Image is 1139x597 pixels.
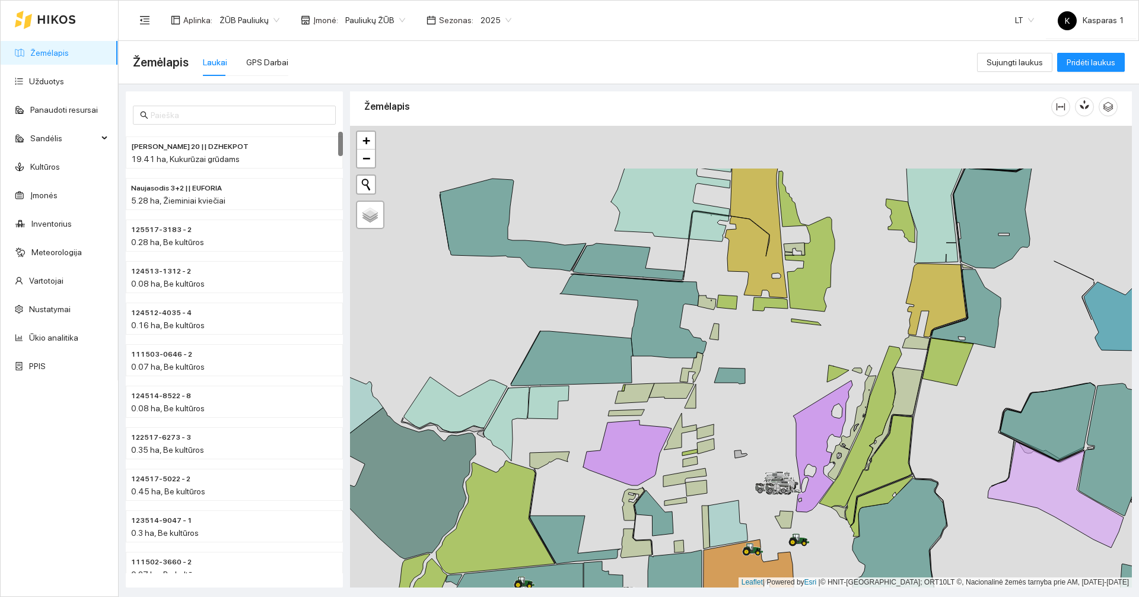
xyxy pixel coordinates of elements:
[131,141,249,153] span: Prie Gudaičio 20 || DZHEKPOT
[362,151,370,166] span: −
[345,11,405,29] span: Pauliukų ŽŪB
[30,48,69,58] a: Žemėlapis
[139,15,150,26] span: menu-fold
[131,557,192,568] span: 111502-3660 - 2
[301,15,310,25] span: shop
[131,224,192,236] span: 125517-3183 - 2
[364,90,1051,123] div: Žemėlapis
[131,362,205,371] span: 0.07 ha, Be kultūros
[357,202,383,228] a: Layers
[427,15,436,25] span: calendar
[1052,102,1070,112] span: column-width
[131,279,205,288] span: 0.08 ha, Be kultūros
[131,266,191,277] span: 124513-1312 - 2
[742,578,763,586] a: Leaflet
[219,11,279,29] span: ŽŪB Pauliukų
[804,578,817,586] a: Esri
[131,349,192,360] span: 111503-0646 - 2
[203,56,227,69] div: Laukai
[131,515,192,526] span: 123514-9047 - 1
[819,578,820,586] span: |
[1067,56,1115,69] span: Pridėti laukus
[131,237,204,247] span: 0.28 ha, Be kultūros
[131,183,222,194] span: Naujasodis 3+2 || EUFORIA
[131,154,240,164] span: 19.41 ha, Kukurūzai grūdams
[29,304,71,314] a: Nustatymai
[362,133,370,148] span: +
[31,219,72,228] a: Inventorius
[29,361,46,371] a: PPIS
[30,126,98,150] span: Sandėlis
[151,109,329,122] input: Paieška
[1057,58,1125,67] a: Pridėti laukus
[131,528,199,538] span: 0.3 ha, Be kultūros
[246,56,288,69] div: GPS Darbai
[131,432,191,443] span: 122517-6273 - 3
[131,196,225,205] span: 5.28 ha, Žieminiai kviečiai
[30,105,98,115] a: Panaudoti resursai
[131,390,191,402] span: 124514-8522 - 8
[133,8,157,32] button: menu-fold
[439,14,473,27] span: Sezonas :
[131,404,205,413] span: 0.08 ha, Be kultūros
[977,58,1052,67] a: Sujungti laukus
[30,190,58,200] a: Įmonės
[987,56,1043,69] span: Sujungti laukus
[131,445,204,455] span: 0.35 ha, Be kultūros
[1051,97,1070,116] button: column-width
[133,53,189,72] span: Žemėlapis
[140,111,148,119] span: search
[31,247,82,257] a: Meteorologija
[131,570,204,579] span: 0.27 ha, Be kultūros
[1015,11,1034,29] span: LT
[1057,53,1125,72] button: Pridėti laukus
[171,15,180,25] span: layout
[29,276,63,285] a: Vartotojai
[183,14,212,27] span: Aplinka :
[1058,15,1124,25] span: Kasparas 1
[357,132,375,150] a: Zoom in
[481,11,511,29] span: 2025
[30,162,60,172] a: Kultūros
[739,577,1132,588] div: | Powered by © HNIT-[GEOGRAPHIC_DATA]; ORT10LT ©, Nacionalinė žemės tarnyba prie AM, [DATE]-[DATE]
[131,307,192,319] span: 124512-4035 - 4
[29,333,78,342] a: Ūkio analitika
[313,14,338,27] span: Įmonė :
[131,474,190,485] span: 124517-5022 - 2
[1065,11,1070,30] span: K
[131,487,205,496] span: 0.45 ha, Be kultūros
[29,77,64,86] a: Užduotys
[977,53,1052,72] button: Sujungti laukus
[357,150,375,167] a: Zoom out
[131,320,205,330] span: 0.16 ha, Be kultūros
[357,176,375,193] button: Initiate a new search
